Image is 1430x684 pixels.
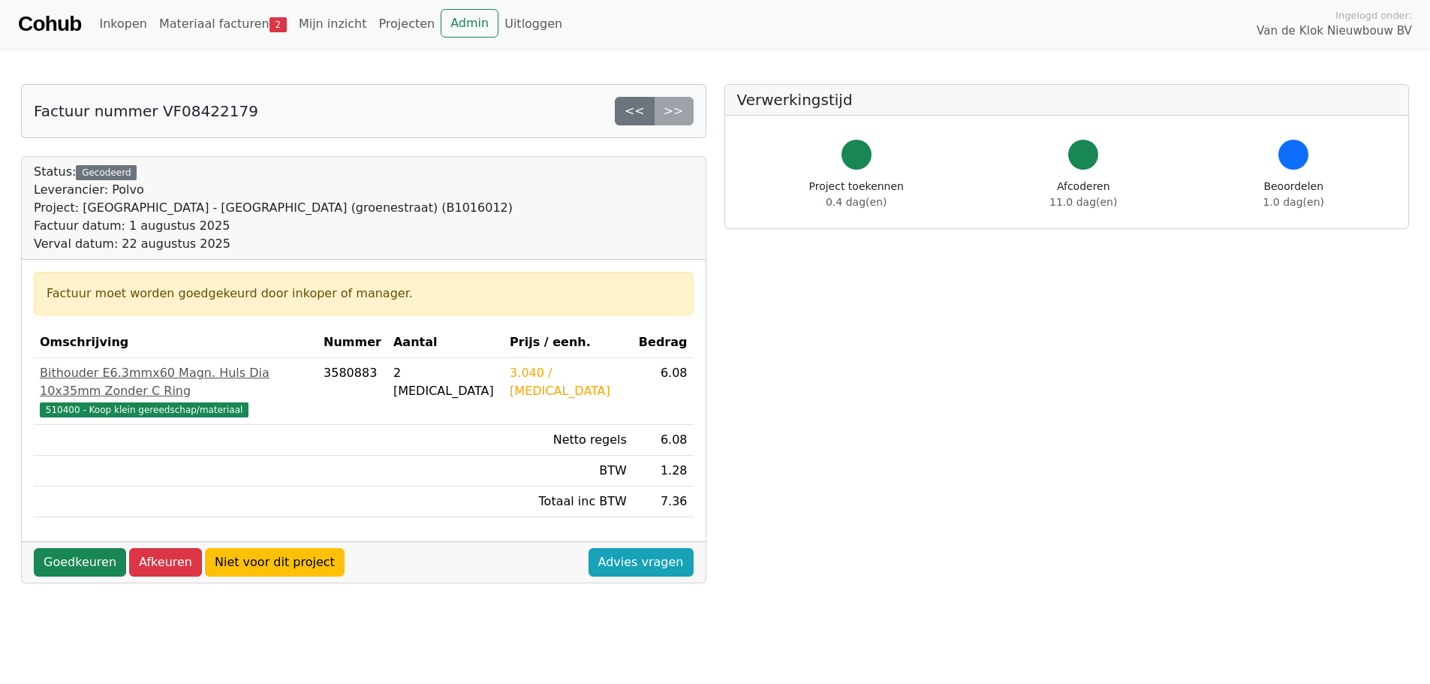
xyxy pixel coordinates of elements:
th: Nummer [318,327,387,358]
td: 6.08 [633,358,694,425]
td: Totaal inc BTW [504,487,633,517]
span: Ingelogd onder: [1335,8,1412,23]
div: Beoordelen [1263,179,1324,210]
div: Verval datum: 22 augustus 2025 [34,235,513,253]
div: Project toekennen [809,179,904,210]
h5: Factuur nummer VF08422179 [34,102,258,120]
th: Prijs / eenh. [504,327,633,358]
span: 1.0 dag(en) [1263,196,1324,208]
a: Admin [441,9,498,38]
a: Niet voor dit project [205,548,345,577]
a: Inkopen [93,9,152,39]
div: 3.040 / [MEDICAL_DATA] [510,364,627,400]
a: Uitloggen [498,9,568,39]
span: Van de Klok Nieuwbouw BV [1257,23,1412,40]
a: Mijn inzicht [293,9,373,39]
a: Bithouder E6.3mmx60 Magn. Huls Dia 10x35mm Zonder C Ring510400 - Koop klein gereedschap/materiaal [40,364,312,418]
td: Netto regels [504,425,633,456]
span: 0.4 dag(en) [826,196,887,208]
div: Bithouder E6.3mmx60 Magn. Huls Dia 10x35mm Zonder C Ring [40,364,312,400]
div: 2 [MEDICAL_DATA] [393,364,498,400]
td: 6.08 [633,425,694,456]
td: 7.36 [633,487,694,517]
td: BTW [504,456,633,487]
th: Omschrijving [34,327,318,358]
h5: Verwerkingstijd [737,91,1397,109]
th: Aantal [387,327,504,358]
th: Bedrag [633,327,694,358]
span: 510400 - Koop klein gereedschap/materiaal [40,402,248,417]
a: Projecten [372,9,441,39]
a: Advies vragen [589,548,694,577]
a: Materiaal facturen2 [153,9,293,39]
a: Afkeuren [129,548,202,577]
div: Factuur datum: 1 augustus 2025 [34,217,513,235]
div: Status: [34,163,513,253]
div: Afcoderen [1049,179,1117,210]
td: 1.28 [633,456,694,487]
a: Goedkeuren [34,548,126,577]
a: << [615,97,655,125]
a: Cohub [18,6,81,42]
div: Factuur moet worden goedgekeurd door inkoper of manager. [47,285,681,303]
span: 2 [269,17,287,32]
td: 3580883 [318,358,387,425]
div: Gecodeerd [76,165,137,180]
div: Project: [GEOGRAPHIC_DATA] - [GEOGRAPHIC_DATA] (groenestraat) (B1016012) [34,199,513,217]
div: Leverancier: Polvo [34,181,513,199]
span: 11.0 dag(en) [1049,196,1117,208]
